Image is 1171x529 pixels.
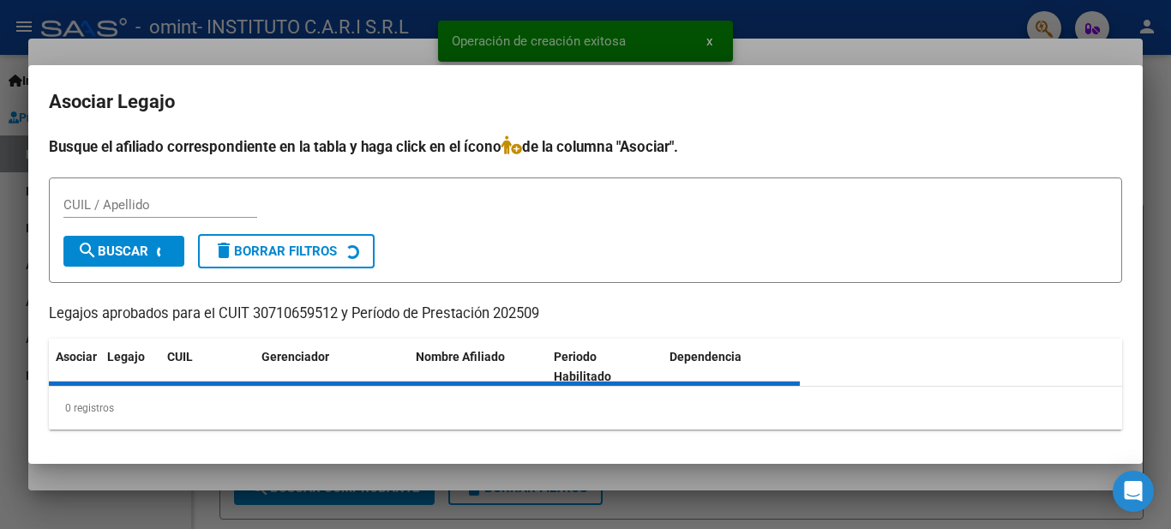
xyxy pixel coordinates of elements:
p: Legajos aprobados para el CUIT 30710659512 y Período de Prestación 202509 [49,304,1122,325]
span: Nombre Afiliado [416,350,505,364]
div: Open Intercom Messenger [1113,471,1154,512]
datatable-header-cell: Periodo Habilitado [547,339,663,395]
span: Legajo [107,350,145,364]
datatable-header-cell: Legajo [100,339,160,395]
datatable-header-cell: Dependencia [663,339,801,395]
span: Buscar [77,243,148,259]
span: Borrar Filtros [213,243,337,259]
span: Gerenciador [261,350,329,364]
datatable-header-cell: CUIL [160,339,255,395]
datatable-header-cell: Nombre Afiliado [409,339,547,395]
span: Dependencia [670,350,742,364]
h4: Busque el afiliado correspondiente en la tabla y haga click en el ícono de la columna "Asociar". [49,135,1122,158]
span: Asociar [56,350,97,364]
datatable-header-cell: Asociar [49,339,100,395]
button: Buscar [63,236,184,267]
h2: Asociar Legajo [49,86,1122,118]
span: CUIL [167,350,193,364]
mat-icon: search [77,240,98,261]
datatable-header-cell: Gerenciador [255,339,409,395]
span: Periodo Habilitado [554,350,611,383]
mat-icon: delete [213,240,234,261]
button: Borrar Filtros [198,234,375,268]
div: 0 registros [49,387,1122,430]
